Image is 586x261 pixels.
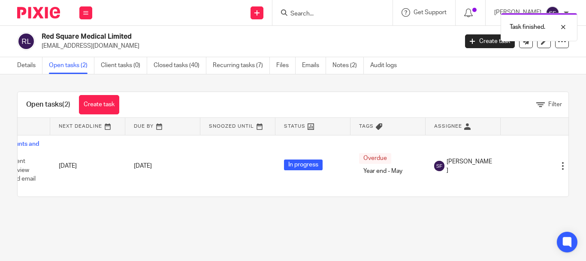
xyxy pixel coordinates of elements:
img: svg%3E [546,6,559,20]
a: Files [276,57,296,74]
a: Audit logs [370,57,403,74]
a: Client tasks (0) [101,57,147,74]
p: [EMAIL_ADDRESS][DOMAIN_NAME] [42,42,452,50]
img: Pixie [17,7,60,18]
span: [DATE] [134,163,152,169]
span: Snoozed Until [209,124,254,129]
a: Create task [465,34,515,48]
a: Details [17,57,42,74]
img: svg%3E [17,32,35,50]
span: (2) [62,101,70,108]
a: Closed tasks (40) [154,57,206,74]
p: Task finished. [510,23,545,31]
h1: Open tasks [26,100,70,109]
span: Tags [359,124,374,129]
span: Filter [548,101,562,107]
span: Year end - May [359,166,407,177]
span: Overdue [359,153,391,164]
a: Create task [79,95,119,114]
a: Recurring tasks (7) [213,57,270,74]
a: Open tasks (2) [49,57,94,74]
a: Emails [302,57,326,74]
a: Notes (2) [332,57,364,74]
span: [PERSON_NAME] [447,157,492,175]
img: svg%3E [434,161,444,171]
span: Status [284,124,305,129]
input: Search [290,10,367,18]
h2: Red Square Medical Limited [42,32,370,41]
td: [DATE] [50,135,125,197]
span: In progress [284,160,323,170]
